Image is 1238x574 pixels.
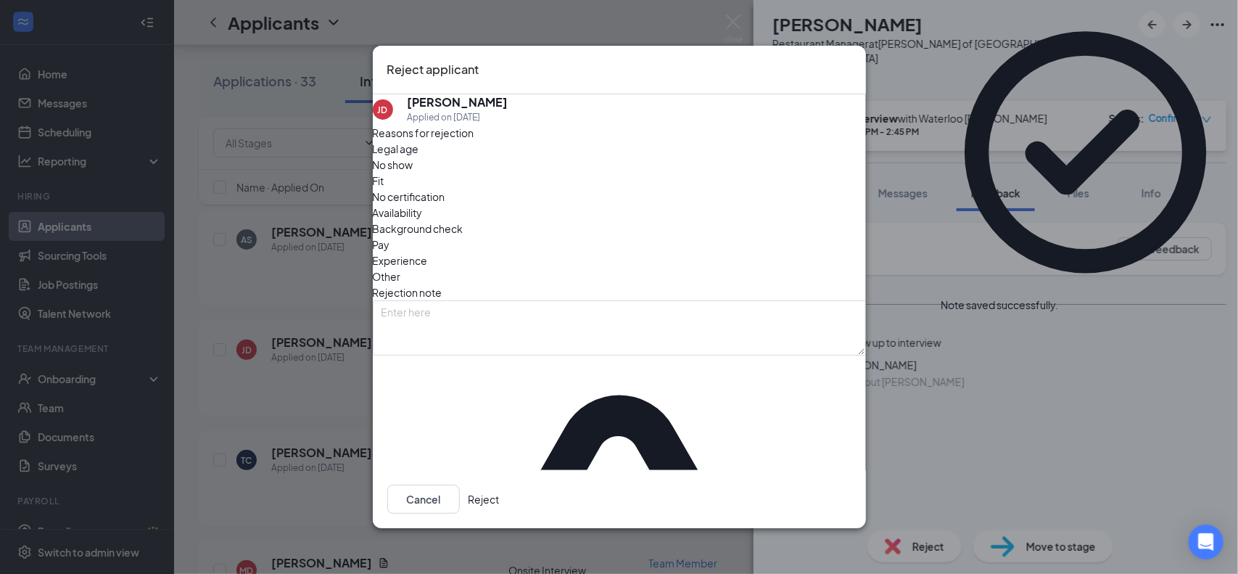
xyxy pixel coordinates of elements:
[378,104,388,116] div: JD
[387,60,479,79] h3: Reject applicant
[941,7,1231,298] svg: CheckmarkCircle
[373,286,442,299] span: Rejection note
[408,110,508,125] div: Applied on [DATE]
[408,94,508,110] h5: [PERSON_NAME]
[373,237,390,253] span: Pay
[373,173,384,189] span: Fit
[373,268,401,284] span: Other
[373,205,423,221] span: Availability
[373,221,463,237] span: Background check
[373,157,413,173] span: No show
[941,298,1058,313] div: Note saved successfully.
[373,189,445,205] span: No certification
[373,141,419,157] span: Legal age
[469,485,500,514] button: Reject
[1189,525,1223,559] div: Open Intercom Messenger
[373,126,474,139] span: Reasons for rejection
[387,485,460,514] button: Cancel
[373,253,428,268] span: Experience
